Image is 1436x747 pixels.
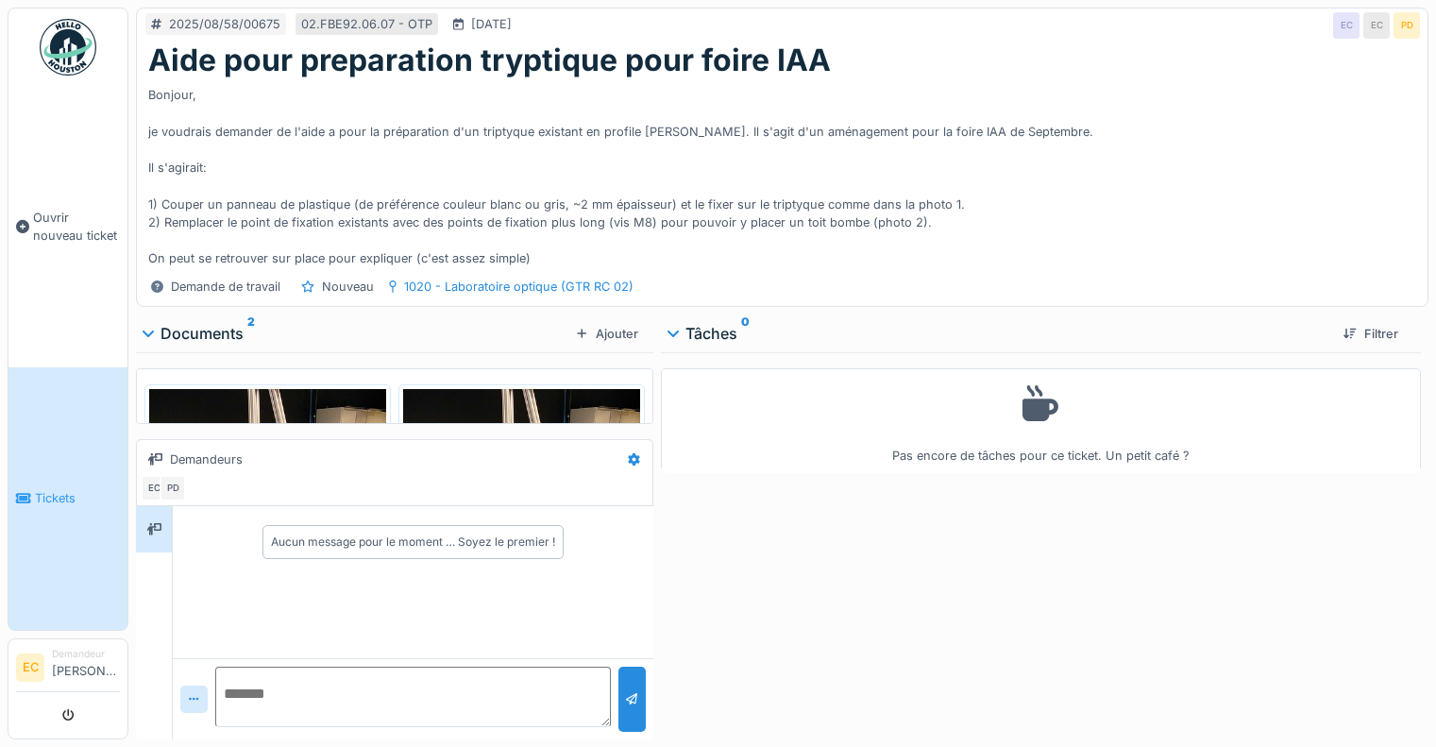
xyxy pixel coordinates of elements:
li: [PERSON_NAME] [52,647,120,688]
li: EC [16,654,44,682]
a: Tickets [8,367,127,631]
div: EC [1333,12,1360,39]
sup: 2 [247,322,255,345]
div: PD [160,475,186,501]
div: EC [1363,12,1390,39]
div: Nouveau [322,278,374,296]
span: Tickets [35,489,120,507]
div: Demandeurs [170,450,243,468]
div: Ajouter [569,321,645,347]
div: Pas encore de tâches pour ce ticket. Un petit café ? [673,377,1409,465]
div: Bonjour, je voudrais demander de l'aide a pour la préparation d'un triptyque existant en profile ... [148,78,1416,267]
div: [DATE] [471,15,512,33]
div: Demande de travail [171,278,280,296]
img: Badge_color-CXgf-gQk.svg [40,19,96,76]
a: Ouvrir nouveau ticket [8,86,127,367]
img: k6q0n9hijkbltaermldxervucyqw [403,389,640,705]
img: vu053ikh9imsz3c87om08v5bs0jf [149,389,386,705]
span: Ouvrir nouveau ticket [33,209,120,245]
div: 2025/08/58/00675 [169,15,280,33]
div: Demandeur [52,647,120,661]
h1: Aide pour preparation tryptique pour foire IAA [148,42,831,78]
a: EC Demandeur[PERSON_NAME] [16,647,120,692]
div: EC [141,475,167,501]
div: Aucun message pour le moment … Soyez le premier ! [271,534,555,551]
div: 1020 - Laboratoire optique (GTR RC 02) [404,278,634,296]
div: Documents [144,322,569,345]
div: PD [1394,12,1420,39]
div: Tâches [668,322,1328,345]
sup: 0 [741,322,750,345]
div: Filtrer [1336,321,1406,347]
div: 02.FBE92.06.07 - OTP [301,15,432,33]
